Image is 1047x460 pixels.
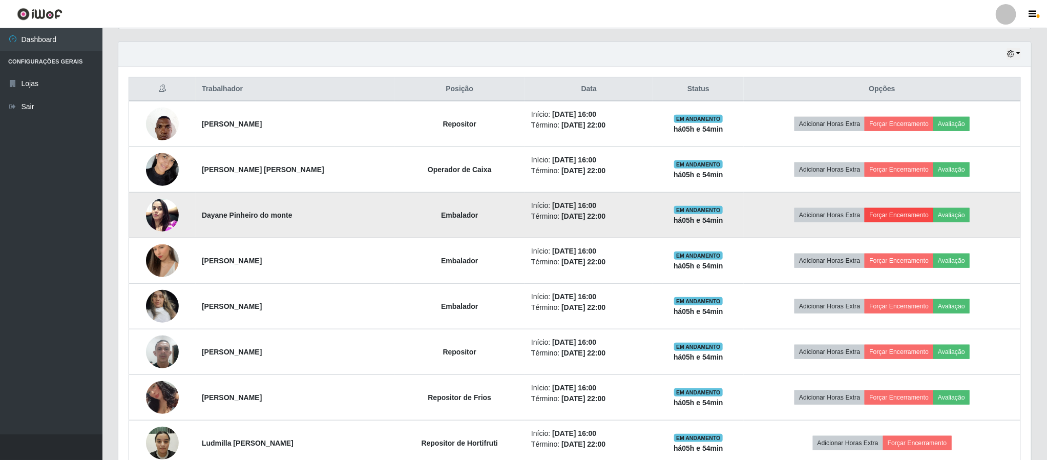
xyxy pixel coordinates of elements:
[443,120,476,128] strong: Repositor
[794,254,865,268] button: Adicionar Horas Extra
[674,434,723,442] span: EM ANDAMENTO
[933,299,970,313] button: Avaliação
[674,125,723,133] strong: há 05 h e 54 min
[865,254,933,268] button: Forçar Encerramento
[674,399,723,407] strong: há 05 h e 54 min
[531,291,647,302] li: Início:
[531,383,647,393] li: Início:
[531,348,647,359] li: Término:
[933,254,970,268] button: Avaliação
[865,208,933,222] button: Forçar Encerramento
[394,77,526,101] th: Posição
[146,365,179,429] img: 1750440166999.jpeg
[561,394,605,403] time: [DATE] 22:00
[146,102,179,145] img: 1705573707833.jpeg
[146,232,179,290] img: 1726843686104.jpeg
[531,393,647,404] li: Término:
[794,117,865,131] button: Adicionar Horas Extra
[561,349,605,357] time: [DATE] 22:00
[933,162,970,177] button: Avaliação
[674,206,723,214] span: EM ANDAMENTO
[674,444,723,452] strong: há 05 h e 54 min
[674,216,723,224] strong: há 05 h e 54 min
[525,77,653,101] th: Data
[196,77,394,101] th: Trabalhador
[653,77,744,101] th: Status
[428,165,492,174] strong: Operador de Caixa
[933,117,970,131] button: Avaliação
[674,252,723,260] span: EM ANDAMENTO
[552,110,596,118] time: [DATE] 16:00
[17,8,62,20] img: CoreUI Logo
[552,384,596,392] time: [DATE] 16:00
[552,201,596,210] time: [DATE] 16:00
[531,211,647,222] li: Término:
[552,247,596,255] time: [DATE] 16:00
[202,120,262,128] strong: [PERSON_NAME]
[531,120,647,131] li: Término:
[441,302,478,310] strong: Embalador
[674,297,723,305] span: EM ANDAMENTO
[933,208,970,222] button: Avaliação
[202,393,262,402] strong: [PERSON_NAME]
[441,257,478,265] strong: Embalador
[146,193,179,237] img: 1718338073904.jpeg
[202,439,294,447] strong: Ludmilla [PERSON_NAME]
[531,428,647,439] li: Início:
[202,165,324,174] strong: [PERSON_NAME] [PERSON_NAME]
[794,345,865,359] button: Adicionar Horas Extra
[531,337,647,348] li: Início:
[674,171,723,179] strong: há 05 h e 54 min
[933,390,970,405] button: Avaliação
[865,345,933,359] button: Forçar Encerramento
[865,390,933,405] button: Forçar Encerramento
[561,212,605,220] time: [DATE] 22:00
[146,284,179,328] img: 1744396836120.jpeg
[531,439,647,450] li: Término:
[531,155,647,165] li: Início:
[531,302,647,313] li: Término:
[202,348,262,356] strong: [PERSON_NAME]
[552,338,596,346] time: [DATE] 16:00
[674,262,723,270] strong: há 05 h e 54 min
[552,156,596,164] time: [DATE] 16:00
[428,393,491,402] strong: Repositor de Frios
[422,439,498,447] strong: Repositor de Hortifruti
[531,257,647,267] li: Término:
[674,307,723,316] strong: há 05 h e 54 min
[561,121,605,129] time: [DATE] 22:00
[202,211,292,219] strong: Dayane Pinheiro do monte
[794,208,865,222] button: Adicionar Horas Extra
[531,109,647,120] li: Início:
[561,303,605,311] time: [DATE] 22:00
[674,353,723,361] strong: há 05 h e 54 min
[794,299,865,313] button: Adicionar Horas Extra
[202,257,262,265] strong: [PERSON_NAME]
[813,436,883,450] button: Adicionar Horas Extra
[531,165,647,176] li: Término:
[794,390,865,405] button: Adicionar Horas Extra
[531,200,647,211] li: Início:
[202,302,262,310] strong: [PERSON_NAME]
[146,330,179,373] img: 1716159554658.jpeg
[865,162,933,177] button: Forçar Encerramento
[552,292,596,301] time: [DATE] 16:00
[674,115,723,123] span: EM ANDAMENTO
[561,258,605,266] time: [DATE] 22:00
[933,345,970,359] button: Avaliação
[443,348,476,356] strong: Repositor
[552,429,596,437] time: [DATE] 16:00
[865,117,933,131] button: Forçar Encerramento
[531,246,647,257] li: Início:
[561,440,605,448] time: [DATE] 22:00
[674,343,723,351] span: EM ANDAMENTO
[794,162,865,177] button: Adicionar Horas Extra
[441,211,478,219] strong: Embalador
[865,299,933,313] button: Forçar Encerramento
[146,148,179,191] img: 1736860936757.jpeg
[561,166,605,175] time: [DATE] 22:00
[883,436,952,450] button: Forçar Encerramento
[744,77,1020,101] th: Opções
[674,160,723,169] span: EM ANDAMENTO
[674,388,723,396] span: EM ANDAMENTO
